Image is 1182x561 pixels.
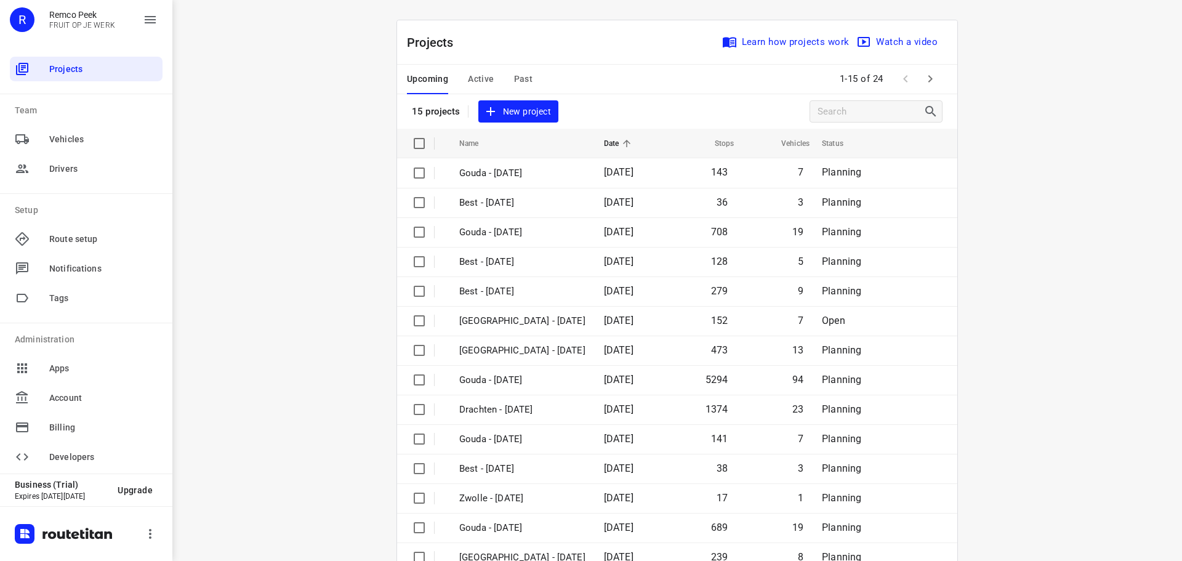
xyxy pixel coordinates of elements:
span: 1374 [706,403,728,415]
span: 5294 [706,374,728,385]
div: Apps [10,356,163,381]
span: [DATE] [604,462,633,474]
span: 689 [711,522,728,533]
span: [DATE] [604,315,633,326]
span: [DATE] [604,433,633,445]
span: 128 [711,256,728,267]
span: Planning [822,256,861,267]
span: Name [459,136,495,151]
span: [DATE] [604,226,633,238]
span: 7 [798,433,803,445]
p: Projects [407,33,464,52]
div: Billing [10,415,163,440]
span: Stops [699,136,734,151]
span: [DATE] [604,403,633,415]
span: 3 [798,196,803,208]
span: Planning [822,462,861,474]
span: Planning [822,285,861,297]
span: Date [604,136,635,151]
span: 38 [717,462,728,474]
span: Next Page [918,67,943,91]
p: Antwerpen - Monday [459,344,585,358]
span: [DATE] [604,522,633,533]
p: Best - Friday [459,196,585,210]
span: Upcoming [407,71,448,87]
span: Upgrade [118,485,153,495]
p: Expires [DATE][DATE] [15,492,108,501]
span: 36 [717,196,728,208]
span: Planning [822,433,861,445]
span: Past [514,71,533,87]
span: 94 [792,374,803,385]
p: Gouda - Friday [459,166,585,180]
div: Drivers [10,156,163,181]
span: Planning [822,403,861,415]
span: Planning [822,196,861,208]
p: Zwolle - Friday [459,491,585,506]
button: Upgrade [108,479,163,501]
div: Vehicles [10,127,163,151]
span: [DATE] [604,374,633,385]
p: Gouda - Thursday [459,521,585,535]
p: Drachten - Monday [459,403,585,417]
p: FRUIT OP JE WERK [49,21,115,30]
p: Gouda - Friday [459,432,585,446]
div: Projects [10,57,163,81]
span: [DATE] [604,492,633,504]
p: Antwerpen - Monday [459,314,585,328]
span: 1 [798,492,803,504]
span: Apps [49,362,158,375]
span: New project [486,104,551,119]
span: Planning [822,226,861,238]
p: Business (Trial) [15,480,108,490]
span: 17 [717,492,728,504]
div: R [10,7,34,32]
p: Remco Peek [49,10,115,20]
span: Open [822,315,845,326]
span: Previous Page [893,67,918,91]
div: Search [923,104,942,119]
div: Route setup [10,227,163,251]
p: Gouda - Thursday [459,225,585,240]
span: 3 [798,462,803,474]
span: 5 [798,256,803,267]
p: Best - Tuesday [459,285,585,299]
span: Planning [822,344,861,356]
span: Billing [49,421,158,434]
span: 7 [798,166,803,178]
span: [DATE] [604,196,633,208]
p: Team [15,104,163,117]
span: Drivers [49,163,158,176]
p: Administration [15,333,163,346]
p: Best - Thursday [459,255,585,269]
span: Planning [822,492,861,504]
span: 19 [792,522,803,533]
div: Tags [10,286,163,310]
span: Planning [822,374,861,385]
p: Gouda - Monday [459,373,585,387]
span: Status [822,136,859,151]
span: [DATE] [604,344,633,356]
span: 152 [711,315,728,326]
div: Account [10,385,163,410]
span: 143 [711,166,728,178]
span: 9 [798,285,803,297]
button: New project [478,100,558,123]
span: 141 [711,433,728,445]
span: Vehicles [765,136,810,151]
span: 708 [711,226,728,238]
span: Vehicles [49,133,158,146]
span: [DATE] [604,256,633,267]
span: 279 [711,285,728,297]
input: Search projects [818,102,923,121]
span: 23 [792,403,803,415]
span: Tags [49,292,158,305]
span: Route setup [49,233,158,246]
div: Developers [10,445,163,469]
span: Active [468,71,494,87]
span: Account [49,392,158,405]
span: 7 [798,315,803,326]
span: Developers [49,451,158,464]
span: 19 [792,226,803,238]
span: 1-15 of 24 [835,66,888,92]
